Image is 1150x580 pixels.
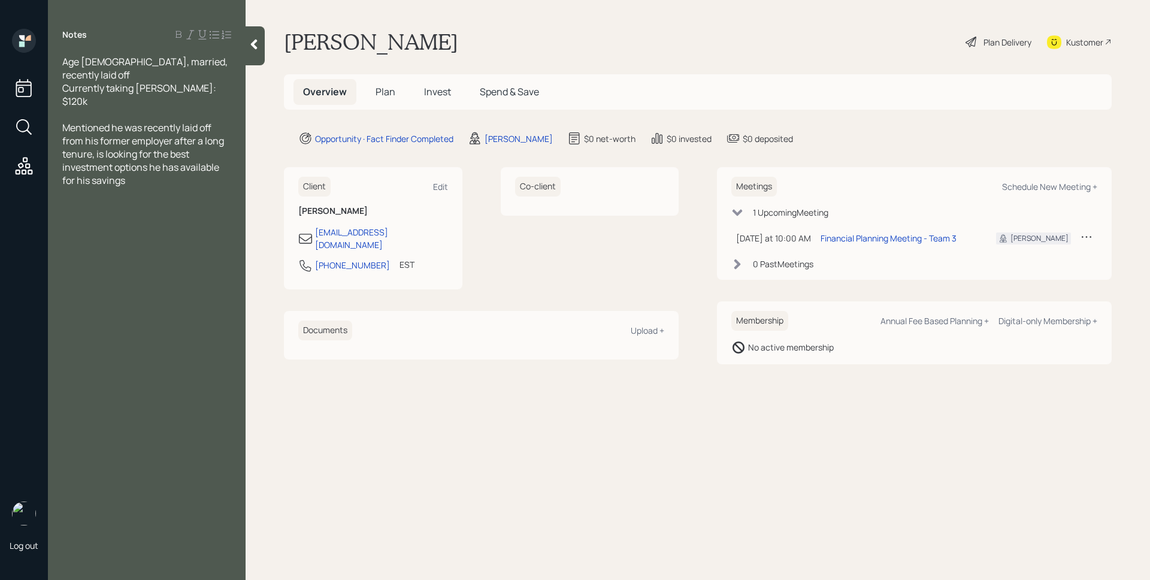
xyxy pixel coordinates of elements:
div: $0 deposited [743,132,793,145]
div: [PERSON_NAME] [1010,233,1069,244]
div: Digital-only Membership + [998,315,1097,327]
h6: Co-client [515,177,561,197]
div: [EMAIL_ADDRESS][DOMAIN_NAME] [315,226,448,251]
div: Opportunity · Fact Finder Completed [315,132,453,145]
span: Age [DEMOGRAPHIC_DATA], married, recently laid off Currently taking [PERSON_NAME]: $120k [62,55,229,108]
h6: [PERSON_NAME] [298,206,448,216]
div: Plan Delivery [983,36,1031,49]
div: No active membership [748,341,834,354]
div: [PHONE_NUMBER] [315,259,390,271]
div: Financial Planning Meeting - Team 3 [821,232,957,244]
span: Invest [424,85,451,98]
div: Schedule New Meeting + [1002,181,1097,192]
label: Notes [62,29,87,41]
span: Spend & Save [480,85,539,98]
h1: [PERSON_NAME] [284,29,458,55]
div: EST [400,258,414,271]
div: 0 Past Meeting s [753,258,813,270]
div: [PERSON_NAME] [485,132,553,145]
h6: Meetings [731,177,777,197]
span: Overview [303,85,347,98]
div: Edit [433,181,448,192]
img: james-distasi-headshot.png [12,502,36,525]
span: Mentioned he was recently laid off from his former employer after a long tenure, is looking for t... [62,121,226,187]
h6: Membership [731,311,788,331]
div: Kustomer [1066,36,1103,49]
div: 1 Upcoming Meeting [753,206,828,219]
div: Annual Fee Based Planning + [880,315,989,327]
div: Log out [10,540,38,551]
h6: Documents [298,321,352,340]
span: Plan [376,85,395,98]
h6: Client [298,177,331,197]
div: [DATE] at 10:00 AM [736,232,811,244]
div: $0 invested [667,132,712,145]
div: Upload + [631,325,664,336]
div: $0 net-worth [584,132,635,145]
